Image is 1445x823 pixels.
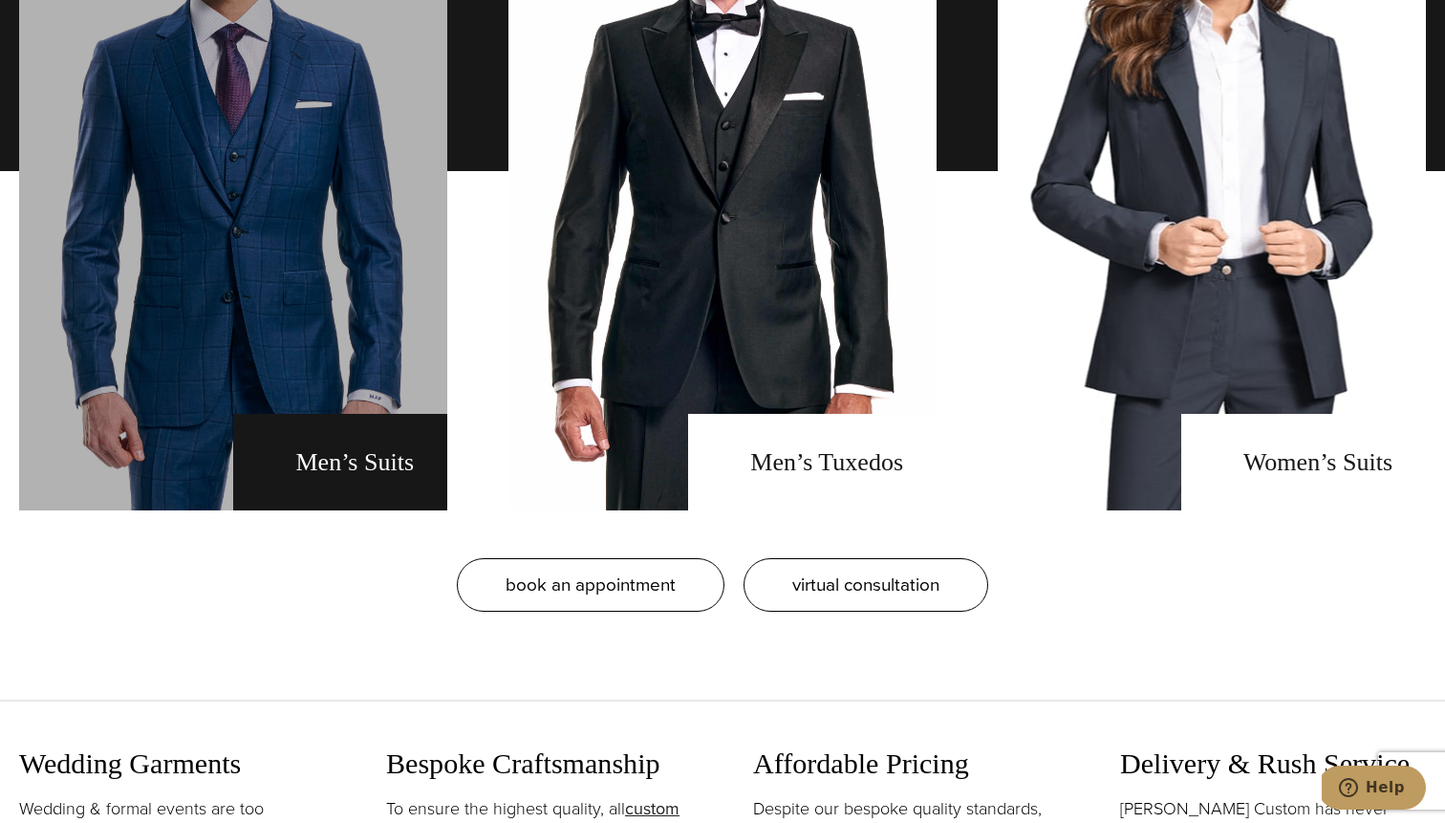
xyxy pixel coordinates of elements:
span: virtual consultation [792,571,939,598]
a: book an appointment [457,558,724,612]
span: book an appointment [506,571,676,598]
h3: Wedding Garments [19,747,325,781]
a: virtual consultation [744,558,988,612]
h3: Delivery & Rush Service [1120,747,1426,781]
h3: Bespoke Craftsmanship [386,747,692,781]
iframe: Opens a widget where you can chat to one of our agents [1322,766,1426,813]
h3: Affordable Pricing [753,747,1059,781]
